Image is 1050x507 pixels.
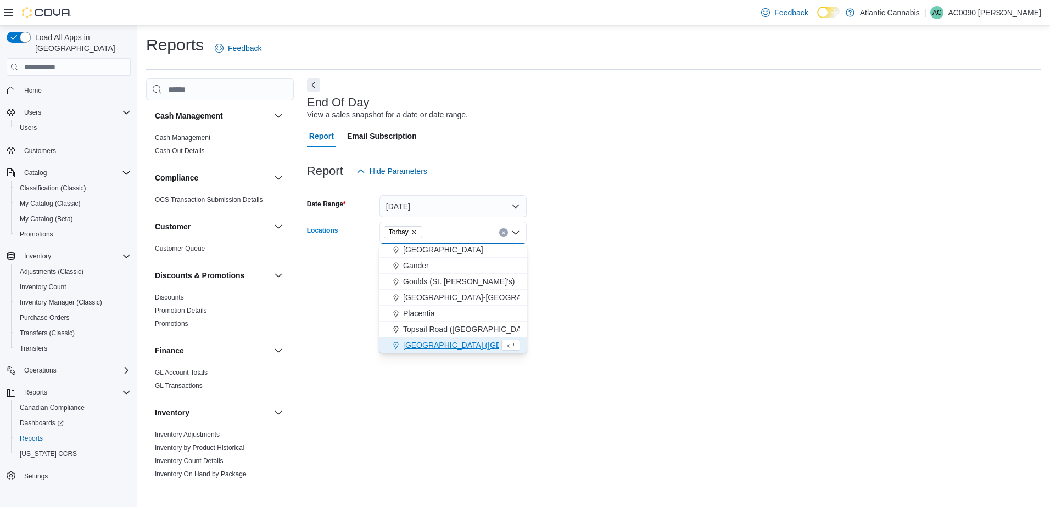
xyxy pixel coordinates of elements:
a: Reports [15,432,47,445]
p: AC0090 [PERSON_NAME] [948,6,1041,19]
span: Purchase Orders [15,311,131,324]
span: Feedback [228,43,261,54]
span: Home [24,86,42,95]
button: Finance [272,344,285,357]
h3: Compliance [155,172,198,183]
span: Operations [20,364,131,377]
span: Catalog [24,168,47,177]
a: [US_STATE] CCRS [15,447,81,460]
button: Purchase Orders [11,310,135,325]
span: OCS Transaction Submission Details [155,195,263,204]
span: [GEOGRAPHIC_DATA] [403,244,483,255]
button: Reports [11,431,135,446]
span: Inventory Count Details [155,457,224,465]
span: Users [15,121,131,134]
button: Remove Torbay from selection in this group [411,229,417,235]
span: Load All Apps in [GEOGRAPHIC_DATA] [31,32,131,54]
span: AC [932,6,942,19]
button: Discounts & Promotions [155,270,270,281]
span: Inventory [20,250,131,263]
div: Compliance [146,193,294,211]
button: Customer [155,221,270,232]
button: Discounts & Promotions [272,269,285,282]
button: Promotions [11,227,135,242]
button: Inventory [155,407,270,418]
p: | [924,6,926,19]
button: [GEOGRAPHIC_DATA] ([GEOGRAPHIC_DATA][PERSON_NAME]) [379,337,527,353]
a: Promotions [155,320,188,328]
button: Catalog [2,165,135,181]
span: Transfers (Classic) [20,329,75,337]
a: Feedback [757,2,812,24]
button: Inventory [20,250,55,263]
button: My Catalog (Beta) [11,211,135,227]
button: Transfers [11,341,135,356]
h3: Discounts & Promotions [155,270,244,281]
button: Operations [2,363,135,378]
a: Dashboards [15,416,68,430]
span: My Catalog (Beta) [20,215,73,223]
span: Placentia [403,308,435,319]
p: Atlantic Cannabis [860,6,920,19]
h3: Customer [155,221,191,232]
button: Users [20,106,46,119]
button: Inventory Manager (Classic) [11,295,135,310]
span: Reports [20,434,43,443]
a: Dashboards [11,415,135,431]
button: Hide Parameters [352,160,432,182]
button: Reports [2,385,135,400]
a: Inventory by Product Historical [155,444,244,452]
button: Users [2,105,135,120]
span: Users [20,106,131,119]
div: AC0090 Chipman Kayla [930,6,943,19]
button: Goulds (St. [PERSON_NAME]'s) [379,274,527,290]
span: Operations [24,366,57,375]
a: Customer Queue [155,245,205,252]
img: Cova [22,7,71,18]
h1: Reports [146,34,204,56]
span: Classification (Classic) [15,182,131,195]
span: Inventory On Hand by Package [155,470,247,478]
div: Discounts & Promotions [146,291,294,335]
a: Inventory Count Details [155,457,224,465]
button: Operations [20,364,61,377]
span: Inventory Adjustments [155,430,220,439]
span: Inventory Count [20,283,66,291]
a: Feedback [210,37,266,59]
span: Gander [403,260,429,271]
span: Classification (Classic) [20,184,86,193]
button: Settings [2,468,135,484]
a: Inventory Manager (Classic) [15,296,107,309]
button: [US_STATE] CCRS [11,446,135,461]
span: Customers [24,147,56,155]
span: Feedback [774,7,808,18]
span: Adjustments (Classic) [20,267,83,276]
span: Settings [20,469,131,483]
span: Canadian Compliance [20,403,85,412]
span: [GEOGRAPHIC_DATA]-[GEOGRAPHIC_DATA] [403,292,566,303]
span: Transfers [15,342,131,355]
span: GL Account Totals [155,368,208,377]
span: GL Transactions [155,381,203,390]
a: Settings [20,470,52,483]
a: GL Account Totals [155,369,208,376]
button: Cash Management [155,110,270,121]
span: Purchase Orders [20,313,70,322]
a: Cash Management [155,134,210,142]
a: Purchase Orders [15,311,74,324]
span: Topsail Road ([GEOGRAPHIC_DATA][PERSON_NAME]) [403,324,598,335]
span: My Catalog (Classic) [20,199,81,208]
button: Customer [272,220,285,233]
h3: End Of Day [307,96,370,109]
button: Inventory Count [11,279,135,295]
span: Reports [20,386,131,399]
span: Customers [20,143,131,157]
span: Promotions [20,230,53,239]
span: Cash Out Details [155,147,205,155]
button: [DATE] [379,195,527,217]
a: Classification (Classic) [15,182,91,195]
span: Dark Mode [817,18,818,19]
a: Transfers [15,342,52,355]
